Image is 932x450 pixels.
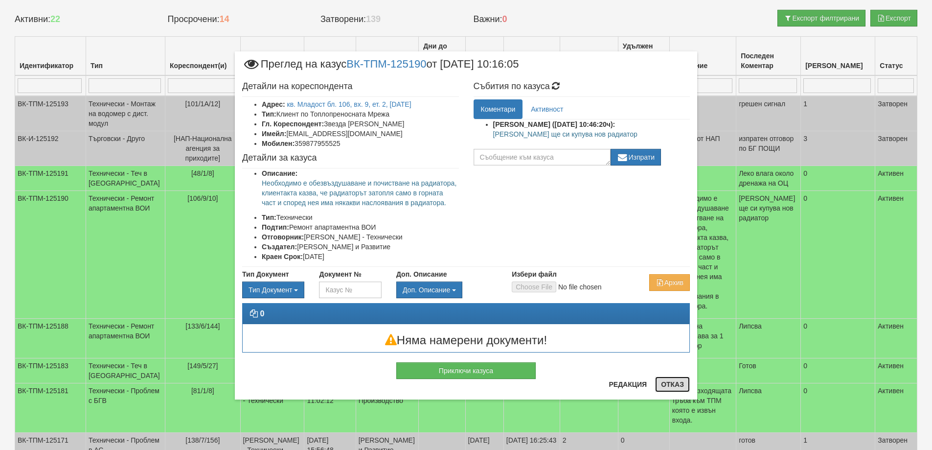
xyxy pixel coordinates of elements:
li: Технически [262,213,459,222]
b: Имейл: [262,130,286,138]
b: Създател: [262,243,297,251]
button: Архив [649,274,690,291]
button: Изпрати [611,149,661,166]
button: Доп. Описание [396,282,462,298]
a: ВК-ТПМ-125190 [346,58,426,70]
div: Двоен клик, за изчистване на избраната стойност. [396,282,497,298]
li: Ремонт апартаментна ВОИ [262,222,459,232]
li: [EMAIL_ADDRESS][DOMAIN_NAME] [262,129,459,139]
p: Необходимо е обезвъздушаване и почистване на радиатора, клиентакта казва, че радиаторът затопля с... [262,178,459,208]
label: Документ № [319,269,361,279]
strong: 0 [260,309,264,318]
a: кв. Младост бл. 106, вх. 9, ет. 2, [DATE] [287,100,411,108]
b: Гл. Кореспондент: [262,120,324,128]
p: [PERSON_NAME] ще си купува нов радиатор [493,129,690,139]
h4: Детайли за казуса [242,153,459,163]
li: Звезда [PERSON_NAME] [262,119,459,129]
input: Казус № [319,282,381,298]
b: Краен Срок: [262,253,303,261]
li: Клиент по Топлопреносната Мрежа [262,109,459,119]
label: Тип Документ [242,269,289,279]
strong: [PERSON_NAME] ([DATE] 10:46:20ч): [493,120,615,128]
span: Преглед на казус от [DATE] 10:16:05 [242,59,519,77]
h4: Събития по казуса [474,82,690,92]
span: Доп. Описание [403,286,450,294]
b: Описание: [262,169,297,177]
li: [PERSON_NAME] - Технически [262,232,459,242]
button: Приключи казуса [396,362,536,379]
b: Тип: [262,110,276,118]
b: Отговорник: [262,233,304,241]
button: Тип Документ [242,282,304,298]
span: Тип Документ [249,286,292,294]
b: Тип: [262,213,276,221]
li: [DATE] [262,252,459,261]
div: Двоен клик, за изчистване на избраната стойност. [242,282,304,298]
b: Подтип: [262,223,289,231]
button: Отказ [655,377,690,392]
label: Избери файл [512,269,557,279]
b: Адрес: [262,100,285,108]
li: 359877955525 [262,139,459,148]
a: Активност [523,99,570,119]
h3: Няма намерени документи! [243,334,689,347]
label: Доп. Описание [396,269,447,279]
h4: Детайли на кореспондента [242,82,459,92]
a: Коментари [474,99,523,119]
b: Мобилен: [262,140,295,147]
button: Редакция [603,377,653,392]
li: [PERSON_NAME] и Развитие [262,242,459,252]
